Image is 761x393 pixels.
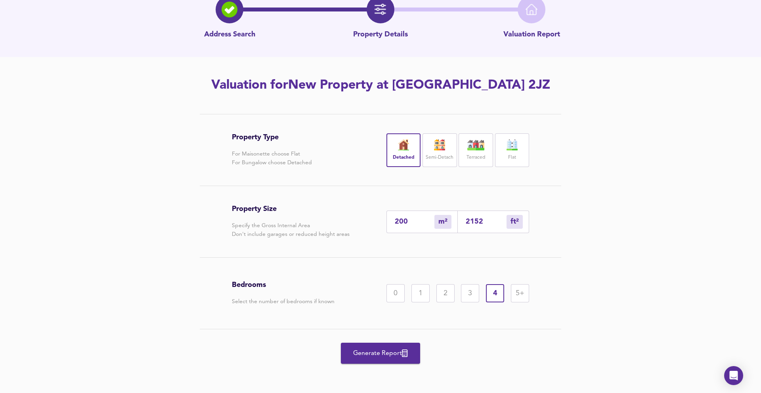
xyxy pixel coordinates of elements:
[204,30,255,40] p: Address Search
[466,217,507,226] input: Sqft
[436,284,455,302] div: 2
[526,4,537,15] img: home-icon
[395,217,434,226] input: Enter sqm
[495,133,529,167] div: Flat
[434,215,451,229] div: m²
[386,133,421,167] div: Detached
[232,205,350,213] h3: Property Size
[411,284,430,302] div: 1
[459,133,493,167] div: Terraced
[232,221,350,239] p: Specify the Gross Internal Area Don't include garages or reduced height areas
[232,133,312,142] h3: Property Type
[232,297,335,306] p: Select the number of bedrooms if known
[156,77,605,94] h2: Valuation for New Property at [GEOGRAPHIC_DATA] 2JZ
[502,139,522,150] img: flat-icon
[232,281,335,289] h3: Bedrooms
[486,284,504,302] div: 4
[353,30,408,40] p: Property Details
[349,348,412,359] span: Generate Report
[507,215,523,229] div: m²
[222,2,237,17] img: search-icon
[467,153,485,163] label: Terraced
[426,153,453,163] label: Semi-Detach
[423,133,457,167] div: Semi-Detach
[503,30,560,40] p: Valuation Report
[386,284,405,302] div: 0
[430,139,449,150] img: house-icon
[511,284,529,302] div: 5+
[375,4,386,15] img: filter-icon
[232,150,312,167] p: For Maisonette choose Flat For Bungalow choose Detached
[393,153,415,163] label: Detached
[466,139,486,150] img: house-icon
[341,343,420,364] button: Generate Report
[461,284,479,302] div: 3
[508,153,516,163] label: Flat
[394,139,413,150] img: house-icon
[724,366,743,385] div: Open Intercom Messenger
